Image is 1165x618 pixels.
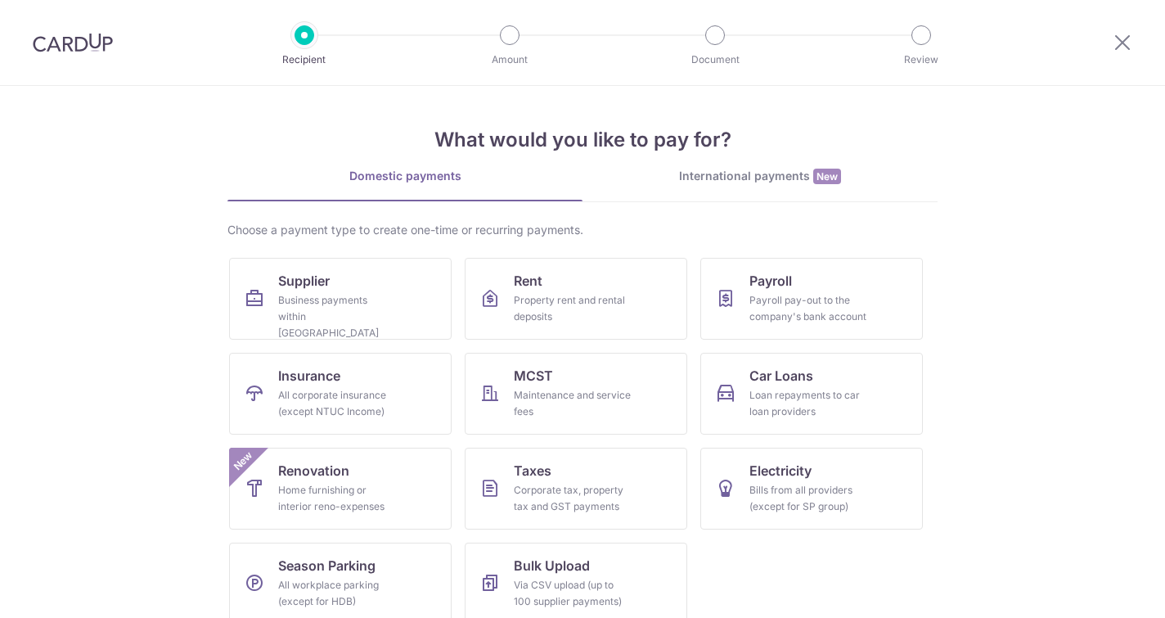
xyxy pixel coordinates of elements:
p: Amount [449,52,570,68]
div: Business payments within [GEOGRAPHIC_DATA] [278,292,396,341]
span: New [813,169,841,184]
span: Bulk Upload [514,556,590,575]
div: Loan repayments to car loan providers [749,387,867,420]
a: ElectricityBills from all providers (except for SP group) [700,448,923,530]
p: Recipient [244,52,365,68]
a: MCSTMaintenance and service fees [465,353,687,435]
a: RenovationHome furnishing or interior reno-expensesNew [229,448,452,530]
img: CardUp [33,33,113,52]
a: SupplierBusiness payments within [GEOGRAPHIC_DATA] [229,258,452,340]
div: Property rent and rental deposits [514,292,632,325]
a: TaxesCorporate tax, property tax and GST payments [465,448,687,530]
span: MCST [514,366,553,386]
span: Rent [514,271,542,291]
span: Taxes [514,461,551,480]
div: Via CSV upload (up to 100 supplier payments) [514,577,632,610]
span: Supplier [278,271,330,291]
a: Car LoansLoan repayments to car loan providers [700,353,923,435]
div: Corporate tax, property tax and GST payments [514,482,632,515]
div: Domestic payments [227,168,582,184]
div: Home furnishing or interior reno-expenses [278,482,396,515]
div: Payroll pay-out to the company's bank account [749,292,867,325]
div: Bills from all providers (except for SP group) [749,482,867,515]
div: Choose a payment type to create one-time or recurring payments. [227,222,938,238]
span: Car Loans [749,366,813,386]
h4: What would you like to pay for? [227,125,938,155]
p: Document [654,52,776,68]
span: Insurance [278,366,340,386]
div: International payments [582,168,938,185]
span: Season Parking [278,556,376,575]
span: Electricity [749,461,812,480]
div: All workplace parking (except for HDB) [278,577,396,610]
div: Maintenance and service fees [514,387,632,420]
a: InsuranceAll corporate insurance (except NTUC Income) [229,353,452,435]
a: PayrollPayroll pay-out to the company's bank account [700,258,923,340]
span: Payroll [749,271,792,291]
span: Renovation [278,461,349,480]
div: All corporate insurance (except NTUC Income) [278,387,396,420]
span: New [230,448,257,475]
p: Review [861,52,982,68]
a: RentProperty rent and rental deposits [465,258,687,340]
